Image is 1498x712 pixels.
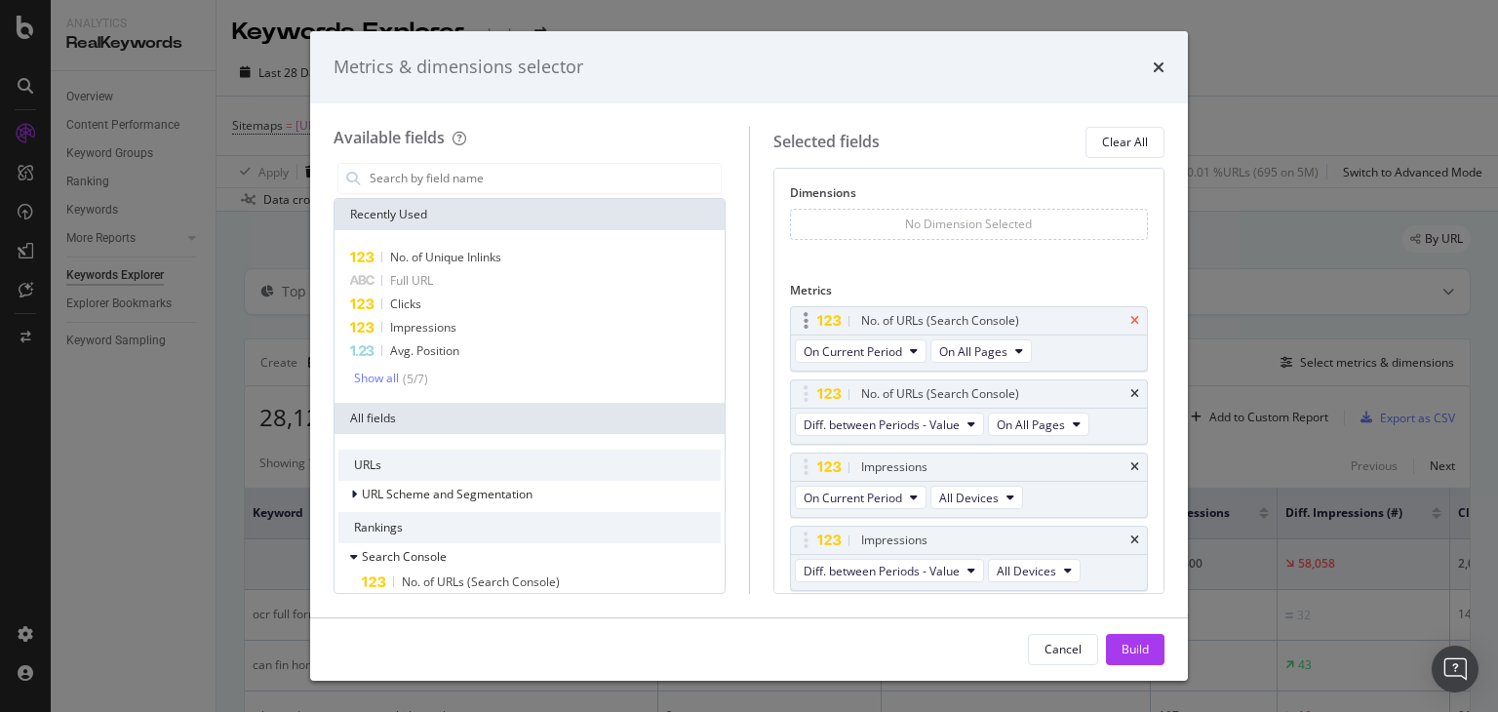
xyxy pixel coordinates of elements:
div: Cancel [1045,641,1082,657]
div: ImpressionstimesDiff. between Periods - ValueAll Devices [790,526,1149,591]
div: ( 5 / 7 ) [399,371,428,387]
button: Diff. between Periods - Value [795,413,984,436]
div: Clear All [1102,134,1148,150]
div: Impressions [861,457,927,477]
span: On Current Period [804,490,902,506]
div: Metrics & dimensions selector [334,55,583,80]
button: On Current Period [795,486,926,509]
button: On Current Period [795,339,926,363]
span: URL Scheme and Segmentation [362,486,532,502]
div: All fields [335,403,725,434]
span: Clicks [390,296,421,312]
button: All Devices [930,486,1023,509]
span: Avg. Position [390,342,459,359]
div: Show all [354,372,399,385]
span: On All Pages [939,343,1007,360]
div: URLs [338,450,721,481]
div: Impressions [861,531,927,550]
span: Diff. between Periods - Value [804,563,960,579]
div: Dimensions [790,184,1149,209]
button: Cancel [1028,634,1098,665]
div: times [1130,388,1139,400]
span: On Current Period [804,343,902,360]
div: No Dimension Selected [905,216,1032,232]
div: Selected fields [773,131,880,153]
div: Build [1122,641,1149,657]
span: All Devices [939,490,999,506]
div: times [1153,55,1164,80]
button: Diff. between Periods - Value [795,559,984,582]
button: On All Pages [988,413,1089,436]
span: On All Pages [997,416,1065,433]
div: ImpressionstimesOn Current PeriodAll Devices [790,453,1149,518]
span: Full URL [390,272,433,289]
span: No. of Unique Inlinks [390,249,501,265]
div: No. of URLs (Search Console)timesDiff. between Periods - ValueOn All Pages [790,379,1149,445]
div: times [1130,534,1139,546]
span: No. of URLs (Search Console) [402,574,560,590]
button: On All Pages [930,339,1032,363]
span: Impressions [390,319,456,336]
div: No. of URLs (Search Console) [861,384,1019,404]
button: Build [1106,634,1164,665]
div: times [1130,461,1139,473]
div: Open Intercom Messenger [1432,646,1478,692]
div: Rankings [338,512,721,543]
span: Search Console [362,548,447,565]
button: Clear All [1085,127,1164,158]
button: All Devices [988,559,1081,582]
div: Recently Used [335,199,725,230]
div: modal [310,31,1188,681]
div: Metrics [790,282,1149,306]
div: times [1130,315,1139,327]
div: No. of URLs (Search Console)timesOn Current PeriodOn All Pages [790,306,1149,372]
span: All Devices [997,563,1056,579]
div: Available fields [334,127,445,148]
div: No. of URLs (Search Console) [861,311,1019,331]
input: Search by field name [368,164,721,193]
span: Diff. between Periods - Value [804,416,960,433]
